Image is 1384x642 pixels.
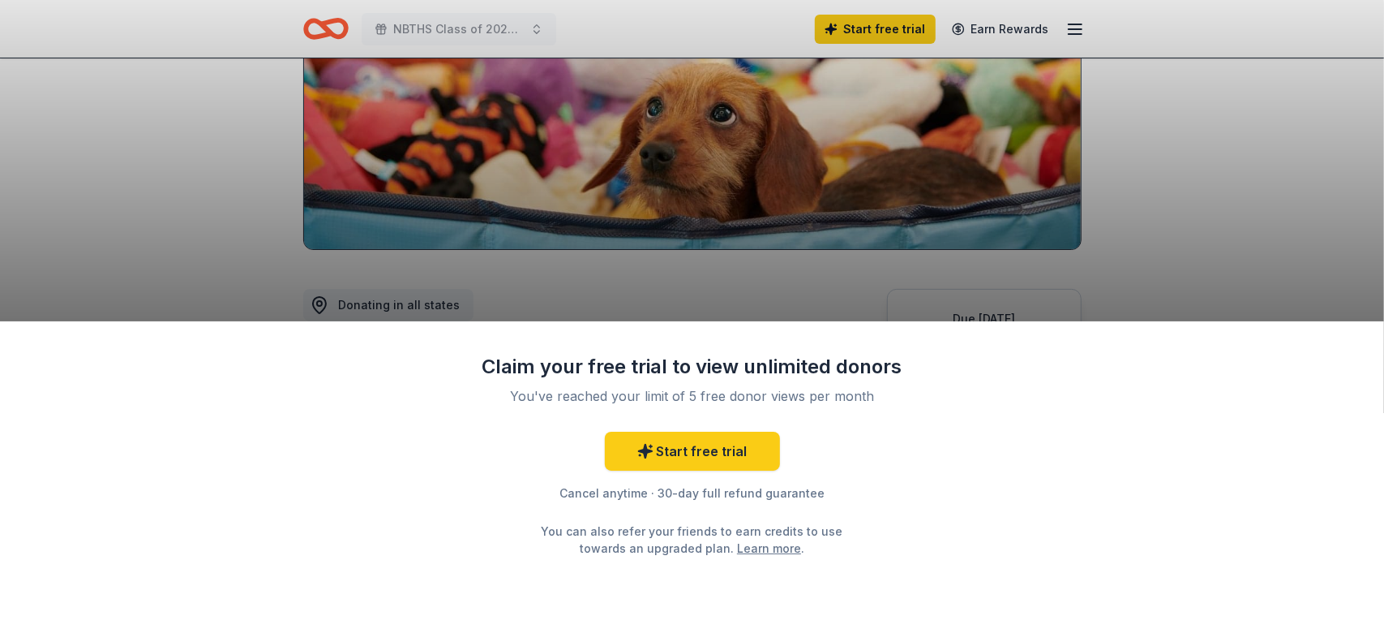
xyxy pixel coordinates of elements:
[605,432,780,471] a: Start free trial
[501,386,884,406] div: You've reached your limit of 5 free donor views per month
[527,523,858,557] div: You can also refer your friends to earn credits to use towards an upgraded plan. .
[737,540,801,557] a: Learn more
[482,484,903,503] div: Cancel anytime · 30-day full refund guarantee
[482,354,903,380] div: Claim your free trial to view unlimited donors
